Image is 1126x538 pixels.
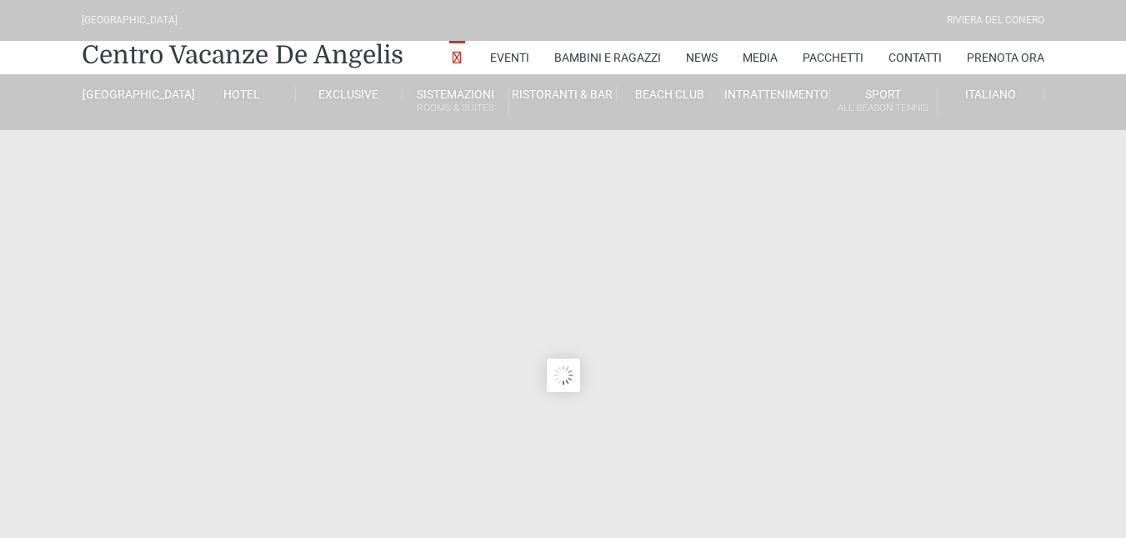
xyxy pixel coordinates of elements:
[967,41,1044,74] a: Prenota Ora
[509,87,616,102] a: Ristoranti & Bar
[82,87,188,102] a: [GEOGRAPHIC_DATA]
[554,41,661,74] a: Bambini e Ragazzi
[686,41,718,74] a: News
[888,41,942,74] a: Contatti
[403,100,508,116] small: Rooms & Suites
[296,87,403,102] a: Exclusive
[617,87,723,102] a: Beach Club
[82,38,403,72] a: Centro Vacanze De Angelis
[403,87,509,118] a: SistemazioniRooms & Suites
[947,13,1044,28] div: Riviera Del Conero
[82,13,178,28] div: [GEOGRAPHIC_DATA]
[830,100,936,116] small: All Season Tennis
[188,87,295,102] a: Hotel
[490,41,529,74] a: Eventi
[965,88,1016,101] span: Italiano
[723,87,830,102] a: Intrattenimento
[743,41,778,74] a: Media
[803,41,863,74] a: Pacchetti
[938,87,1044,102] a: Italiano
[830,87,937,118] a: SportAll Season Tennis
